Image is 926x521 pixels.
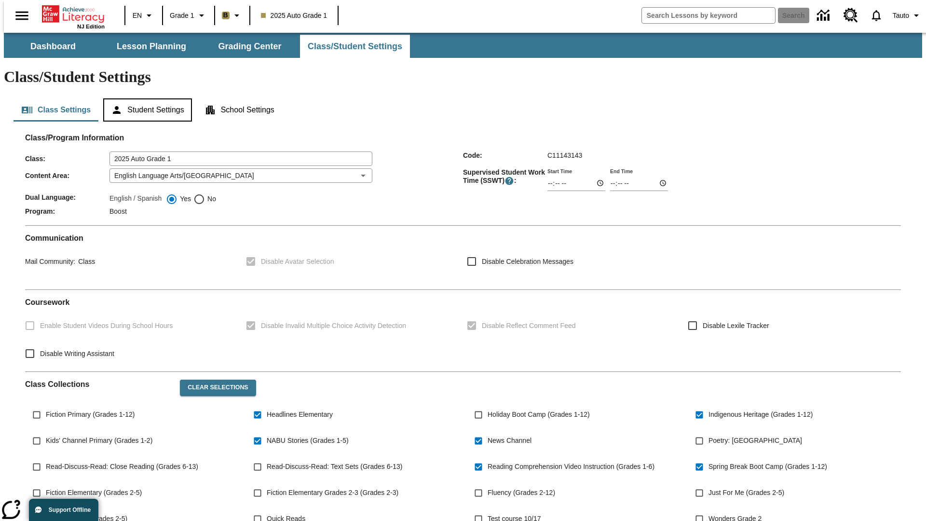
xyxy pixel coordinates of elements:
[166,7,211,24] button: Grade: Grade 1, Select a grade
[463,168,547,186] span: Supervised Student Work Time (SSWT) :
[8,1,36,30] button: Open side menu
[49,507,91,513] span: Support Offline
[75,258,95,265] span: Class
[5,35,101,58] button: Dashboard
[103,35,200,58] button: Lesson Planning
[223,9,228,21] span: B
[25,380,172,389] h2: Class Collections
[488,462,654,472] span: Reading Comprehension Video Instruction (Grades 1-6)
[202,35,298,58] button: Grading Center
[46,436,152,446] span: Kids' Channel Primary (Grades 1-2)
[25,298,901,307] h2: Course work
[42,4,105,24] a: Home
[46,410,135,420] span: Fiction Primary (Grades 1-12)
[838,2,864,28] a: Resource Center, Will open in new tab
[708,488,784,498] span: Just For Me (Grades 2-5)
[218,7,246,24] button: Boost Class color is light brown. Change class color
[109,193,162,205] label: English / Spanish
[177,194,191,204] span: Yes
[25,155,109,163] span: Class :
[488,410,590,420] span: Holiday Boot Camp (Grades 1-12)
[300,35,410,58] button: Class/Student Settings
[25,133,901,142] h2: Class/Program Information
[703,321,769,331] span: Disable Lexile Tracker
[708,410,813,420] span: Indigenous Heritage (Grades 1-12)
[482,257,573,267] span: Disable Celebration Messages
[25,143,901,218] div: Class/Program Information
[25,193,109,201] span: Dual Language :
[109,151,372,166] input: Class
[708,462,827,472] span: Spring Break Boot Camp (Grades 1-12)
[25,233,901,282] div: Communication
[205,194,216,204] span: No
[40,321,173,331] span: Enable Student Videos During School Hours
[889,7,926,24] button: Profile/Settings
[488,436,531,446] span: News Channel
[14,98,98,122] button: Class Settings
[25,258,75,265] span: Mail Community :
[103,98,191,122] button: Student Settings
[488,488,555,498] span: Fluency (Grades 2-12)
[504,176,514,186] button: Supervised Student Work Time is the timeframe when students can take LevelSet and when lessons ar...
[25,298,901,364] div: Coursework
[109,207,127,215] span: Boost
[25,172,109,179] span: Content Area :
[463,151,547,159] span: Code :
[4,68,922,86] h1: Class/Student Settings
[261,257,334,267] span: Disable Avatar Selection
[261,321,406,331] span: Disable Invalid Multiple Choice Activity Detection
[14,98,912,122] div: Class/Student Settings
[267,410,333,420] span: Headlines Elementary
[547,167,572,175] label: Start Time
[482,321,576,331] span: Disable Reflect Comment Feed
[180,380,256,396] button: Clear Selections
[197,98,282,122] button: School Settings
[133,11,142,21] span: EN
[40,349,114,359] span: Disable Writing Assistant
[267,488,398,498] span: Fiction Elementary Grades 2-3 (Grades 2-3)
[25,207,109,215] span: Program :
[811,2,838,29] a: Data Center
[4,33,922,58] div: SubNavbar
[109,168,372,183] div: English Language Arts/[GEOGRAPHIC_DATA]
[170,11,194,21] span: Grade 1
[708,436,802,446] span: Poetry: [GEOGRAPHIC_DATA]
[46,462,198,472] span: Read-Discuss-Read: Close Reading (Grades 6-13)
[261,11,327,21] span: 2025 Auto Grade 1
[267,436,349,446] span: NABU Stories (Grades 1-5)
[29,499,98,521] button: Support Offline
[547,151,582,159] span: C11143143
[610,167,633,175] label: End Time
[42,3,105,29] div: Home
[128,7,159,24] button: Language: EN, Select a language
[642,8,775,23] input: search field
[46,488,142,498] span: Fiction Elementary (Grades 2-5)
[893,11,909,21] span: Tauto
[25,233,901,243] h2: Communication
[4,35,411,58] div: SubNavbar
[864,3,889,28] a: Notifications
[77,24,105,29] span: NJ Edition
[267,462,402,472] span: Read-Discuss-Read: Text Sets (Grades 6-13)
